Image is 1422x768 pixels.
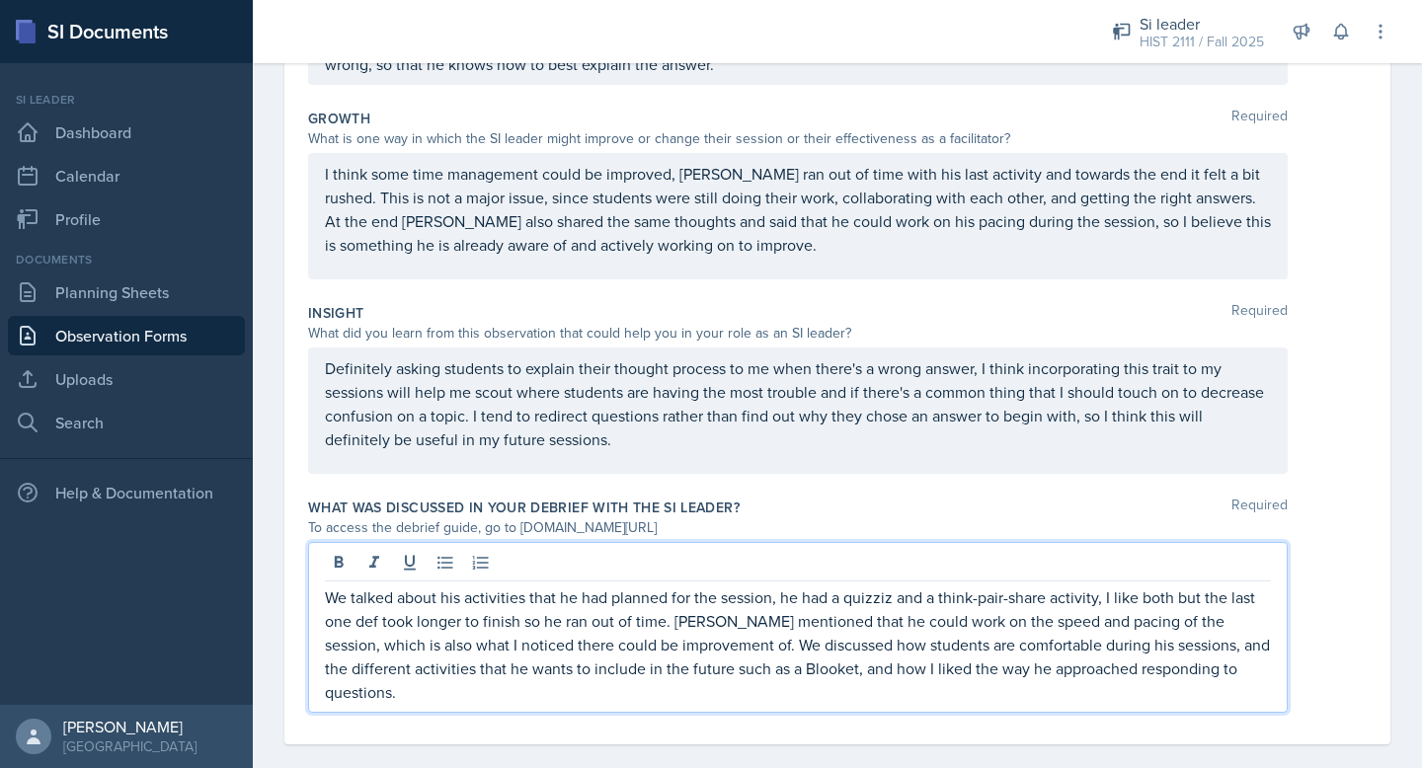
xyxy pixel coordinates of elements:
p: We talked about his activities that he had planned for the session, he had a quizziz and a think-... [325,585,1271,704]
div: To access the debrief guide, go to [DOMAIN_NAME][URL] [308,517,1288,538]
a: Search [8,403,245,442]
p: I think some time management could be improved, [PERSON_NAME] ran out of time with his last activ... [325,162,1271,257]
div: HIST 2111 / Fall 2025 [1140,32,1264,52]
span: Required [1231,303,1288,323]
label: Growth [308,109,370,128]
a: Calendar [8,156,245,195]
div: What is one way in which the SI leader might improve or change their session or their effectivene... [308,128,1288,149]
div: [GEOGRAPHIC_DATA] [63,736,197,756]
a: Profile [8,199,245,239]
label: Insight [308,303,363,323]
div: Si leader [1140,12,1264,36]
div: What did you learn from this observation that could help you in your role as an SI leader? [308,323,1288,344]
a: Uploads [8,359,245,399]
a: Dashboard [8,113,245,152]
span: Required [1231,109,1288,128]
span: Required [1231,498,1288,517]
div: Documents [8,251,245,269]
div: [PERSON_NAME] [63,717,197,736]
div: Si leader [8,91,245,109]
div: Help & Documentation [8,473,245,512]
a: Planning Sheets [8,272,245,312]
p: Definitely asking students to explain their thought process to me when there's a wrong answer, I ... [325,356,1271,451]
a: Observation Forms [8,316,245,355]
label: What was discussed in your debrief with the SI Leader? [308,498,740,517]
